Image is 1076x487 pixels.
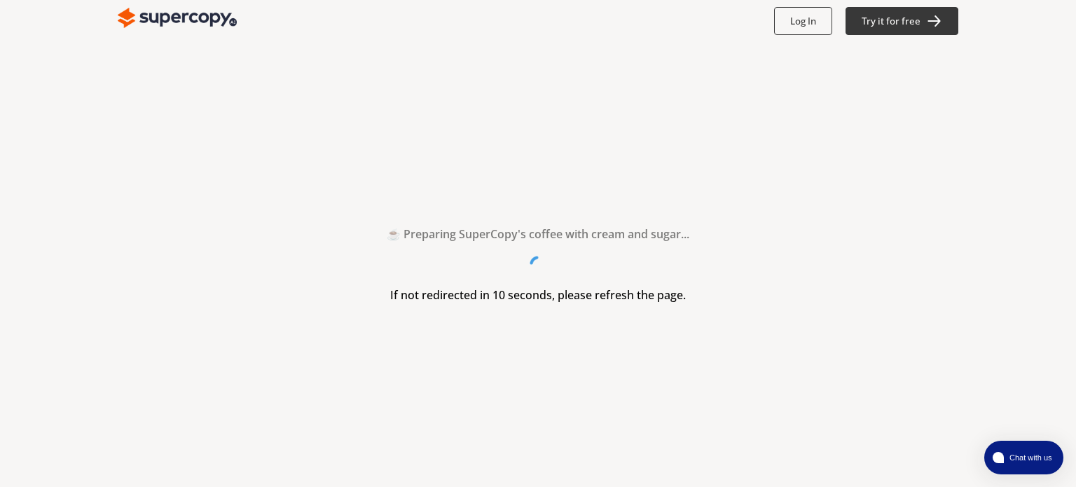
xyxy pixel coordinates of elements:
[387,224,689,245] h2: ☕ Preparing SuperCopy's coffee with cream and sugar...
[390,284,686,306] h3: If not redirected in 10 seconds, please refresh the page.
[790,15,816,27] b: Log In
[774,7,832,35] button: Log In
[846,7,959,35] button: Try it for free
[862,15,920,27] b: Try it for free
[984,441,1063,474] button: atlas-launcher
[118,4,237,32] img: Close
[1004,452,1055,463] span: Chat with us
